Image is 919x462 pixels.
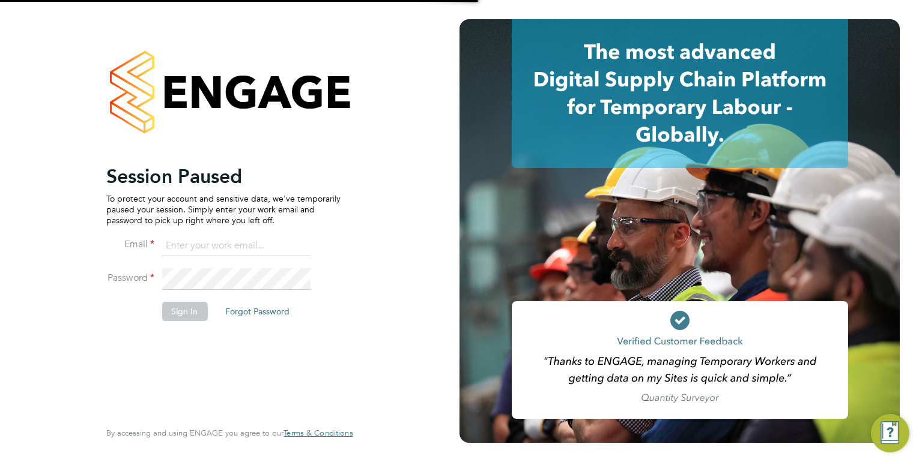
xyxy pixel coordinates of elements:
[162,302,207,321] button: Sign In
[162,235,310,257] input: Enter your work email...
[216,302,299,321] button: Forgot Password
[106,272,154,284] label: Password
[106,238,154,251] label: Email
[106,193,341,226] p: To protect your account and sensitive data, we've temporarily paused your session. Simply enter y...
[871,414,909,452] button: Engage Resource Center
[106,164,341,188] h2: Session Paused
[106,428,353,438] span: By accessing and using ENGAGE you agree to our
[284,428,353,438] a: Terms & Conditions
[284,428,353,438] span: Terms & Conditions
